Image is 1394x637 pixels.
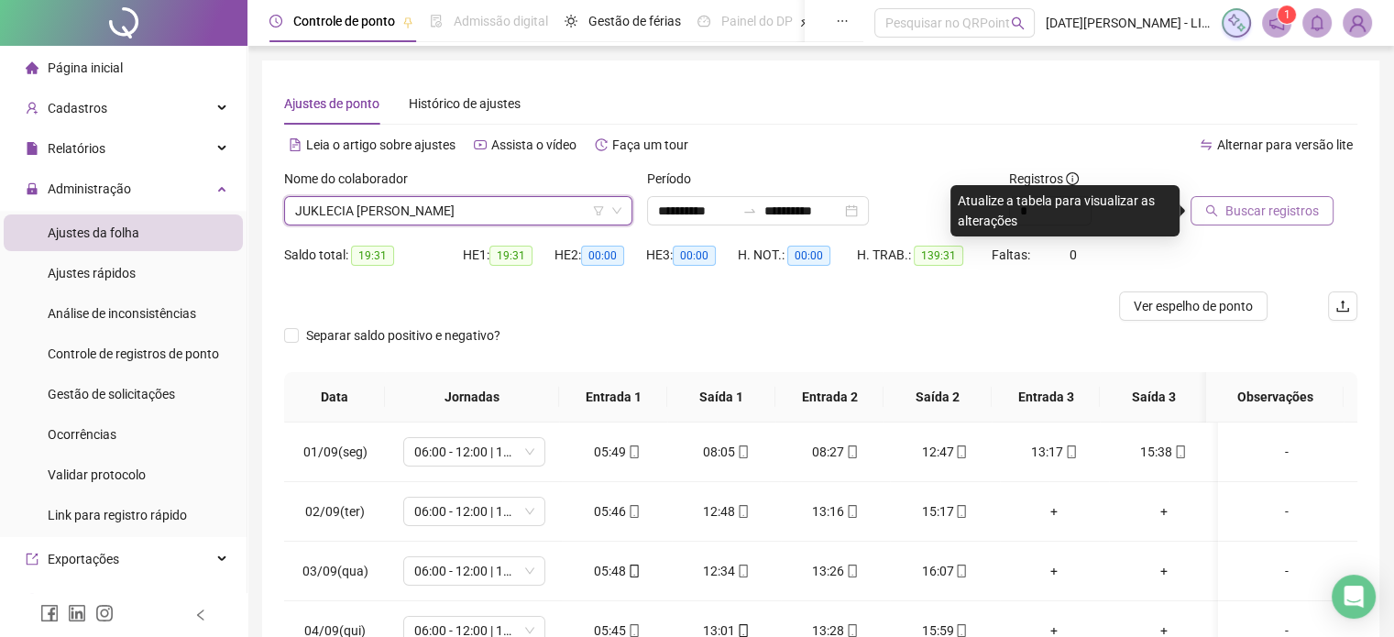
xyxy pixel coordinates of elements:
[844,624,859,637] span: mobile
[742,203,757,218] span: to
[414,438,534,466] span: 06:00 - 12:00 | 13:00 - 15:00
[48,552,119,566] span: Exportações
[1332,575,1376,619] div: Open Intercom Messenger
[489,246,532,266] span: 19:31
[1046,13,1211,33] span: [DATE][PERSON_NAME] - LIFE CAMP ACADEMIA LTDA
[1200,138,1213,151] span: swap
[787,246,830,266] span: 00:00
[95,604,114,622] span: instagram
[1124,442,1203,462] div: 15:38
[1191,196,1334,225] button: Buscar registros
[1119,291,1268,321] button: Ver espelho de ponto
[1172,445,1187,458] span: mobile
[950,185,1180,236] div: Atualize a tabela para visualizar as alterações
[26,142,38,155] span: file
[293,14,395,28] span: Controle de ponto
[48,101,107,115] span: Cadastros
[612,137,688,152] span: Faça um tour
[26,102,38,115] span: user-add
[302,564,368,578] span: 03/09(qua)
[992,247,1033,262] span: Faltas:
[686,501,766,522] div: 12:48
[595,138,608,151] span: history
[686,442,766,462] div: 08:05
[1015,561,1094,581] div: +
[68,604,86,622] span: linkedin
[1063,445,1078,458] span: mobile
[673,246,716,266] span: 00:00
[1233,501,1341,522] div: -
[48,225,139,240] span: Ajustes da folha
[905,501,984,522] div: 15:17
[26,182,38,195] span: lock
[463,245,554,266] div: HE 1:
[735,565,750,577] span: mobile
[1335,299,1350,313] span: upload
[646,245,738,266] div: HE 3:
[559,372,667,423] th: Entrada 1
[48,467,146,482] span: Validar protocolo
[26,61,38,74] span: home
[474,138,487,151] span: youtube
[1268,15,1285,31] span: notification
[1217,137,1353,152] span: Alternar para versão lite
[857,245,991,266] div: H. TRAB.:
[697,15,710,27] span: dashboard
[454,14,548,28] span: Admissão digital
[305,504,365,519] span: 02/09(ter)
[735,624,750,637] span: mobile
[992,372,1100,423] th: Entrada 3
[48,427,116,442] span: Ocorrências
[800,16,811,27] span: pushpin
[667,372,775,423] th: Saída 1
[914,246,963,266] span: 139:31
[48,387,175,401] span: Gestão de solicitações
[836,15,849,27] span: ellipsis
[1015,442,1094,462] div: 13:17
[1011,16,1025,30] span: search
[48,141,105,156] span: Relatórios
[1015,501,1094,522] div: +
[402,16,413,27] span: pushpin
[953,505,968,518] span: mobile
[1233,442,1341,462] div: -
[735,445,750,458] span: mobile
[581,246,624,266] span: 00:00
[40,604,59,622] span: facebook
[48,346,219,361] span: Controle de registros de ponto
[742,203,757,218] span: swap-right
[626,565,641,577] span: mobile
[284,96,379,111] span: Ajustes de ponto
[1221,387,1329,407] span: Observações
[409,96,521,111] span: Histórico de ajustes
[48,266,136,280] span: Ajustes rápidos
[1124,501,1203,522] div: +
[48,60,123,75] span: Página inicial
[414,557,534,585] span: 06:00 - 12:00 | 13:00 - 15:00
[626,445,641,458] span: mobile
[48,306,196,321] span: Análise de inconsistências
[626,624,641,637] span: mobile
[796,442,875,462] div: 08:27
[1100,372,1208,423] th: Saída 3
[1066,172,1079,185] span: info-circle
[295,197,621,225] span: JUKLECIA ALVEZ FEITOSA
[554,245,646,266] div: HE 2:
[844,505,859,518] span: mobile
[26,553,38,566] span: export
[721,14,793,28] span: Painel do DP
[1134,296,1253,316] span: Ver espelho de ponto
[48,508,187,522] span: Link para registro rápido
[48,181,131,196] span: Administração
[491,137,576,152] span: Assista o vídeo
[284,169,420,189] label: Nome do colaborador
[565,15,577,27] span: sun
[647,169,703,189] label: Período
[1070,247,1077,262] span: 0
[1205,204,1218,217] span: search
[626,505,641,518] span: mobile
[905,442,984,462] div: 12:47
[593,205,604,216] span: filter
[844,565,859,577] span: mobile
[588,14,681,28] span: Gestão de férias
